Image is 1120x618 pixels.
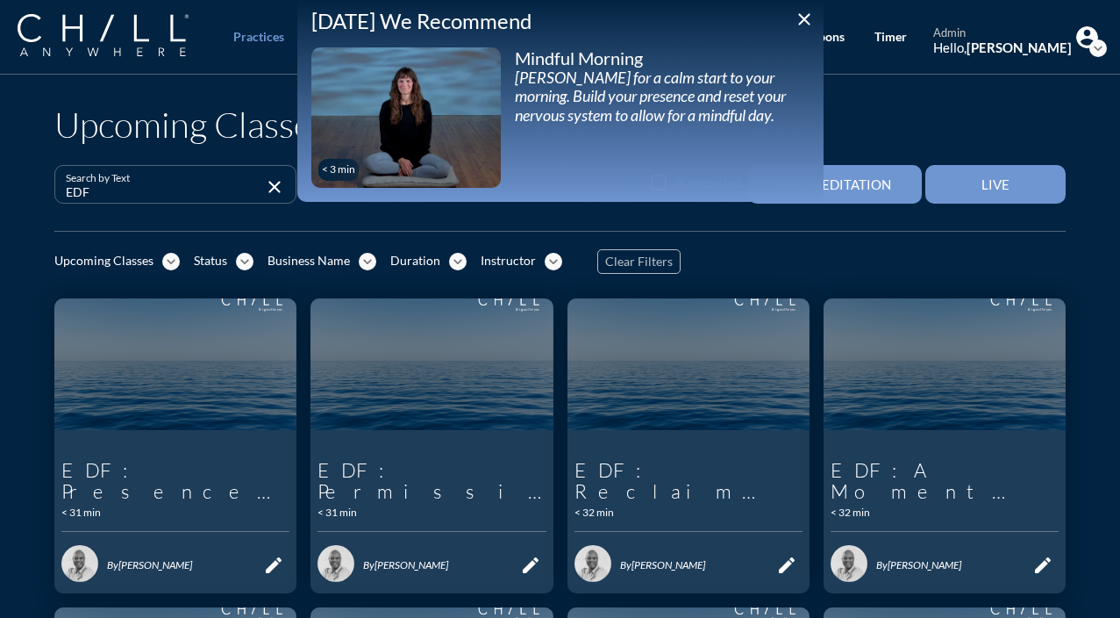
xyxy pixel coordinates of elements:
[118,558,192,571] span: [PERSON_NAME]
[933,40,1072,55] div: Hello,
[876,558,888,571] span: By
[322,163,355,176] div: < 3 min
[449,253,467,270] i: expand_more
[311,9,810,34] div: [DATE] We Recommend
[605,255,673,269] span: Clear Filters
[317,545,354,582] img: 1582832593142%20-%2027a774d8d5.png
[1089,40,1107,57] i: expand_more
[925,165,1066,204] button: Live
[359,253,376,270] i: expand_more
[597,249,681,274] button: Clear Filters
[268,254,350,269] div: Business Name
[956,176,1035,192] div: Live
[1076,26,1098,48] img: Profile icon
[18,14,189,56] img: Company Logo
[481,254,536,269] div: Instructor
[874,30,907,45] div: Timer
[375,558,448,571] span: [PERSON_NAME]
[620,558,631,571] span: By
[61,545,98,582] img: 1582832593142%20-%2027a774d8d5.png
[390,254,440,269] div: Duration
[967,40,1072,55] strong: [PERSON_NAME]
[933,26,1072,40] div: admin
[515,68,809,126] div: [PERSON_NAME] for a calm start to your morning. Build your presence and reset your nervous system...
[107,558,118,571] span: By
[162,253,180,270] i: expand_more
[520,555,541,576] i: edit
[233,30,284,45] div: Practices
[194,254,227,269] div: Status
[18,14,224,59] a: Company Logo
[831,545,867,582] img: 1582832593142%20-%2027a774d8d5.png
[263,555,284,576] i: edit
[236,253,253,270] i: expand_more
[776,555,797,576] i: edit
[66,181,260,203] input: Search by Text
[888,558,961,571] span: [PERSON_NAME]
[779,176,891,192] div: Add Meditation
[545,253,562,270] i: expand_more
[794,9,815,30] i: close
[264,176,285,198] i: close
[515,47,809,68] div: Mindful Morning
[631,558,705,571] span: [PERSON_NAME]
[54,104,326,146] h1: Upcoming Classes
[574,545,611,582] img: 1582832593142%20-%2027a774d8d5.png
[54,254,153,269] div: Upcoming Classes
[748,165,922,204] button: Add Meditation
[363,558,375,571] span: By
[1032,555,1053,576] i: edit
